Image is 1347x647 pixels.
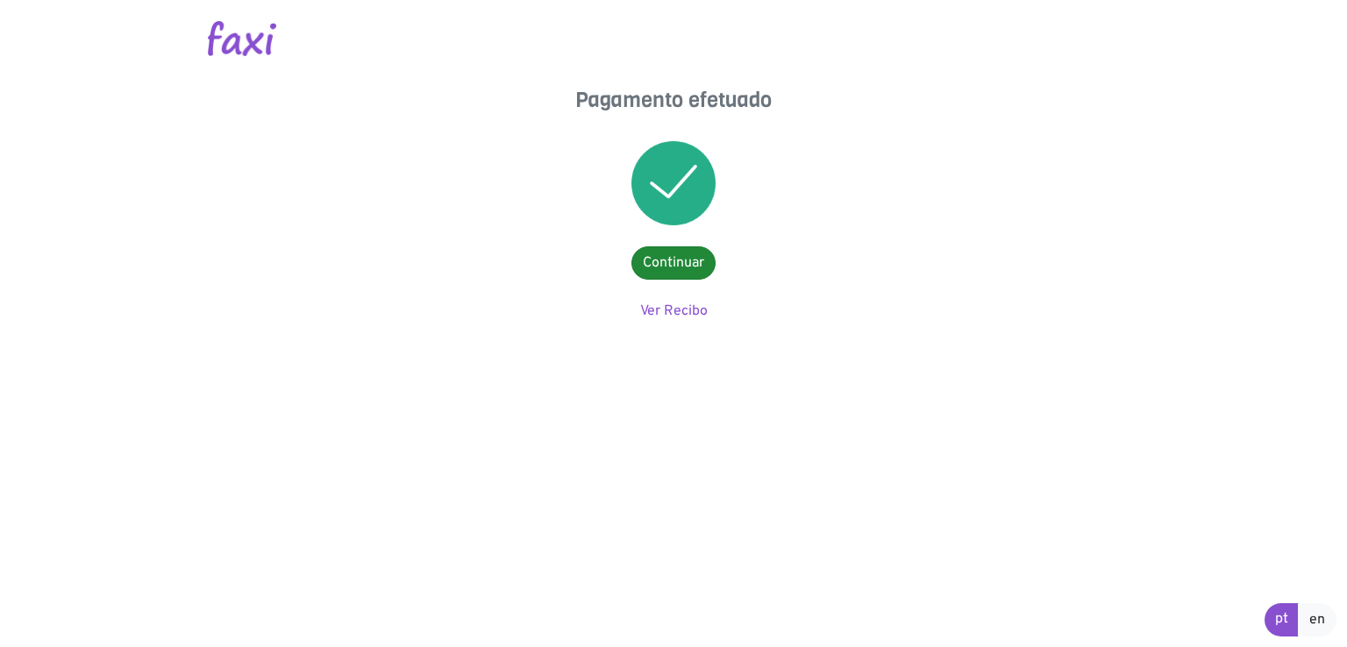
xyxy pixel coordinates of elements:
img: success [631,141,716,225]
a: en [1298,603,1336,636]
a: Ver Recibo [640,302,708,320]
a: Continuar [631,246,716,280]
a: pt [1265,603,1299,636]
h4: Pagamento efetuado [498,88,849,113]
